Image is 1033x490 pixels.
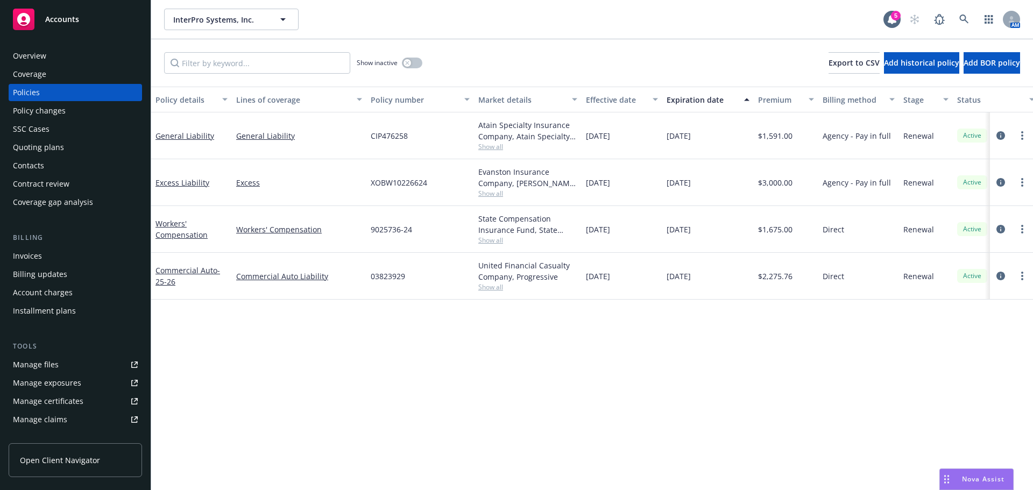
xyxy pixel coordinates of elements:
span: $2,275.76 [758,271,793,282]
a: Switch app [978,9,1000,30]
div: Coverage [13,66,46,83]
a: General Liability [236,130,362,141]
button: Effective date [582,87,662,112]
span: Renewal [903,130,934,141]
a: Invoices [9,247,142,265]
a: Coverage [9,66,142,83]
span: CIP476258 [371,130,408,141]
div: Coverage gap analysis [13,194,93,211]
a: Contacts [9,157,142,174]
span: [DATE] [667,130,691,141]
span: [DATE] [586,130,610,141]
a: Report a Bug [929,9,950,30]
span: Renewal [903,177,934,188]
span: $3,000.00 [758,177,793,188]
a: Billing updates [9,266,142,283]
a: circleInformation [994,176,1007,189]
a: circleInformation [994,223,1007,236]
span: Agency - Pay in full [823,130,891,141]
a: Manage certificates [9,393,142,410]
a: Start snowing [904,9,925,30]
div: Tools [9,341,142,352]
span: 9025736-24 [371,224,412,235]
div: Overview [13,47,46,65]
div: Contract review [13,175,69,193]
span: Add BOR policy [964,58,1020,68]
div: United Financial Casualty Company, Progressive [478,260,577,282]
button: Market details [474,87,582,112]
input: Filter by keyword... [164,52,350,74]
div: Billing [9,232,142,243]
span: Renewal [903,271,934,282]
span: Nova Assist [962,474,1004,484]
a: Coverage gap analysis [9,194,142,211]
a: Contract review [9,175,142,193]
span: Renewal [903,224,934,235]
a: Manage BORs [9,429,142,446]
div: Premium [758,94,802,105]
a: Account charges [9,284,142,301]
span: Active [961,131,983,140]
a: Search [953,9,975,30]
span: [DATE] [586,177,610,188]
button: Policy number [366,87,474,112]
span: Open Client Navigator [20,455,100,466]
div: Billing updates [13,266,67,283]
div: Policy number [371,94,458,105]
div: Policy details [155,94,216,105]
span: $1,591.00 [758,130,793,141]
div: Invoices [13,247,42,265]
span: Add historical policy [884,58,959,68]
span: [DATE] [667,177,691,188]
a: more [1016,129,1029,142]
a: Manage exposures [9,374,142,392]
div: Expiration date [667,94,738,105]
button: Stage [899,87,953,112]
span: Show all [478,189,577,198]
span: Active [961,271,983,281]
div: Policies [13,84,40,101]
div: Policy changes [13,102,66,119]
a: more [1016,269,1029,282]
button: InterPro Systems, Inc. [164,9,299,30]
div: Manage files [13,356,59,373]
span: Export to CSV [829,58,880,68]
span: Active [961,177,983,187]
span: [DATE] [586,271,610,282]
a: Workers' Compensation [155,218,208,240]
div: SSC Cases [13,120,49,138]
button: Lines of coverage [232,87,366,112]
a: Policies [9,84,142,101]
span: XOBW10226624 [371,177,427,188]
span: Show all [478,282,577,292]
div: Evanston Insurance Company, [PERSON_NAME] Insurance, Burns & [PERSON_NAME] [478,166,577,189]
span: $1,675.00 [758,224,793,235]
span: [DATE] [667,271,691,282]
div: Drag to move [940,469,953,489]
div: Lines of coverage [236,94,350,105]
span: Direct [823,271,844,282]
div: Atain Specialty Insurance Company, Atain Specialty Insurance Company, Burns & Wilcox [478,119,577,142]
a: Accounts [9,4,142,34]
div: Billing method [823,94,883,105]
a: Excess Liability [155,177,209,188]
span: Active [961,224,983,234]
div: Status [957,94,1023,105]
a: Excess [236,177,362,188]
span: Show all [478,142,577,151]
div: Manage claims [13,411,67,428]
button: Billing method [818,87,899,112]
div: Account charges [13,284,73,301]
div: State Compensation Insurance Fund, State Compensation Insurance Fund (SCIF) [478,213,577,236]
a: General Liability [155,131,214,141]
div: Contacts [13,157,44,174]
a: Quoting plans [9,139,142,156]
button: Policy details [151,87,232,112]
div: Quoting plans [13,139,64,156]
a: Workers' Compensation [236,224,362,235]
a: SSC Cases [9,120,142,138]
div: 5 [891,11,901,20]
a: Policy changes [9,102,142,119]
button: Export to CSV [829,52,880,74]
